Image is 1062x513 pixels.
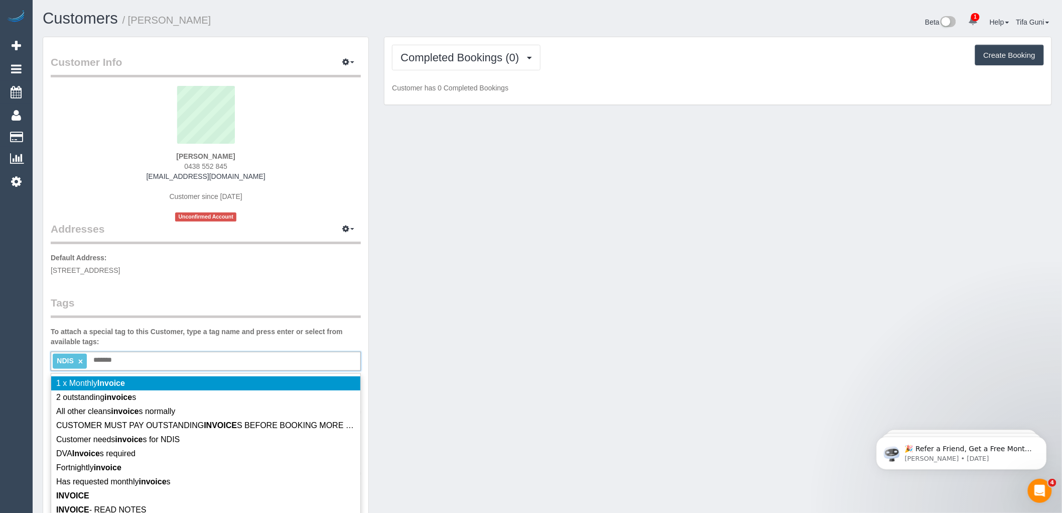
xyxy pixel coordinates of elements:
span: NDIS [57,357,73,365]
span: Customer since [DATE] [170,192,242,200]
legend: Customer Info [51,55,361,77]
a: Tifa Guni [1016,18,1049,26]
span: 1 [971,13,980,21]
em: invoice [111,407,139,416]
strong: [PERSON_NAME] [176,152,235,160]
a: × [78,357,83,366]
button: Create Booking [975,45,1044,66]
span: 4 [1048,479,1056,487]
em: Invoice [97,379,125,387]
em: invoice [94,463,121,472]
p: Customer has 0 Completed Bookings [392,83,1044,93]
img: New interface [940,16,956,29]
em: INVOICE [56,491,89,500]
span: 2 outstanding s [56,393,136,401]
em: invoice [115,435,143,444]
span: CUSTOMER MUST PAY OUTSTANDING S BEFORE BOOKING MORE SERVICES [56,421,386,430]
iframe: Intercom live chat [1028,479,1052,503]
iframe: Intercom notifications message [861,416,1062,486]
label: Default Address: [51,253,107,263]
span: Fortnightly [56,463,121,472]
em: INVOICE [204,421,237,430]
span: Has requested monthly s [56,477,171,486]
label: To attach a special tag to this Customer, type a tag name and press enter or select from availabl... [51,327,361,347]
button: Completed Bookings (0) [392,45,541,70]
em: invoice [139,477,167,486]
em: Invoice [72,449,100,458]
span: [STREET_ADDRESS] [51,266,120,274]
span: Customer needs s for NDIS [56,435,180,444]
span: Unconfirmed Account [175,213,236,221]
a: Beta [925,18,956,26]
a: 1 [963,10,983,32]
span: 1 x Monthly [56,379,125,387]
a: Help [990,18,1009,26]
legend: Tags [51,295,361,318]
a: Customers [43,10,118,27]
img: Automaid Logo [6,10,26,24]
em: invoice [104,393,132,401]
span: 0438 552 845 [184,162,227,170]
small: / [PERSON_NAME] [122,15,211,26]
span: All other cleans s normally [56,407,175,416]
a: [EMAIL_ADDRESS][DOMAIN_NAME] [147,172,265,180]
span: DVA s required [56,449,136,458]
span: Completed Bookings (0) [401,51,524,64]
